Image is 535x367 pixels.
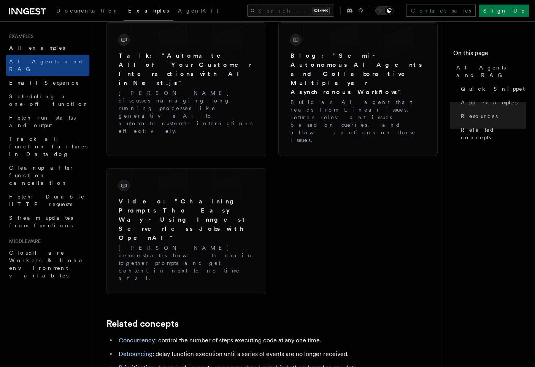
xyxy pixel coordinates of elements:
a: Video: "Chaining Prompts The Easy Way - Using Inngest Serverless Jobs with OpenAI"[PERSON_NAME] d... [113,174,260,288]
a: Related concepts [106,318,179,329]
span: Cloudflare Workers & Hono environment variables [9,250,84,279]
span: AI Agents and RAG [456,64,526,79]
span: Fetch: Durable HTTP requests [9,194,85,207]
span: Fetch run status and output [9,115,76,128]
li: : control the number of steps executing code at any one time. [116,335,411,346]
a: Related concepts [458,123,526,144]
a: Track all function failures in Datadog [6,132,89,161]
a: Stream updates from functions [6,211,89,232]
span: Related concepts [461,126,526,141]
a: Cleanup after function cancellation [6,161,89,190]
a: App examples [458,96,526,109]
a: Sign Up [479,5,529,17]
a: Resources [458,109,526,123]
a: All examples [6,41,89,55]
p: [PERSON_NAME] discusses managing long-running processes like generative AI to automate customer i... [119,89,254,135]
a: Cloudflare Workers & Hono environment variables [6,246,89,282]
span: Examples [128,8,169,14]
span: Email Sequence [9,80,79,86]
h3: Talk: "Automate All of Your Customer Interactions with AI in Next.js" [119,51,254,88]
a: Scheduling a one-off function [6,90,89,111]
span: Middleware [6,238,41,244]
a: Examples [124,2,173,21]
li: : delay function execution until a series of events are no longer received. [116,349,411,359]
kbd: Ctrl+K [313,7,330,14]
span: Scheduling a one-off function [9,93,89,107]
button: Search...Ctrl+K [247,5,334,17]
span: AI Agents and RAG [9,58,83,72]
a: AI Agents and RAG [6,55,89,76]
button: Toggle dark mode [375,6,394,15]
span: Examples [6,33,33,39]
span: Quick Snippet [461,85,525,93]
h3: Video: "Chaining Prompts The Easy Way - Using Inngest Serverless Jobs with OpenAI" [119,197,254,243]
a: Email Sequence [6,76,89,90]
p: [PERSON_NAME] demonstrates how to chain together prompts and get content in next to no time at all. [119,244,254,282]
a: AI Agents and RAG [453,61,526,82]
a: Fetch: Durable HTTP requests [6,190,89,211]
span: Documentation [56,8,119,14]
span: All examples [9,45,65,51]
span: App examples [461,99,518,106]
a: Talk: "Automate All of Your Customer Interactions with AI in Next.js"[PERSON_NAME] discusses mana... [113,28,260,141]
a: AgentKit [173,2,223,20]
h4: On this page [453,49,526,61]
h3: Blog: "Semi-Autonomous AI Agents and Collaborative Multiplayer Asynchronous Workflows" [291,51,426,97]
span: AgentKit [178,8,218,14]
a: Documentation [52,2,124,20]
a: Contact sales [406,5,476,17]
span: Cleanup after function cancellation [9,165,74,186]
a: Concurrency [119,337,155,344]
a: Fetch run status and output [6,111,89,132]
span: Stream updates from functions [9,215,73,228]
a: Quick Snippet [458,82,526,96]
a: Blog: "Semi-Autonomous AI Agents and Collaborative Multiplayer Asynchronous Workflows"Build an AI... [284,28,432,150]
p: Build an AI agent that reads from Linear issues, returns relevant issues based on queries, and al... [291,98,426,144]
span: Resources [461,112,498,120]
a: Debouncing [119,350,152,358]
span: Track all function failures in Datadog [9,136,87,157]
